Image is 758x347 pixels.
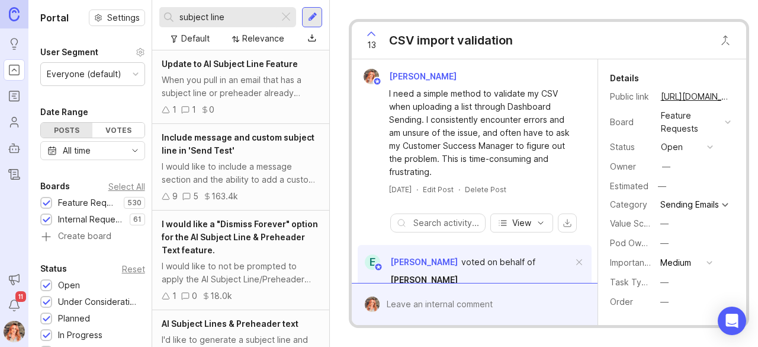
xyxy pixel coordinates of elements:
[40,11,69,25] h1: Portal
[162,319,298,329] span: AI Subject Lines & Preheader text
[662,160,670,173] div: —
[465,184,506,195] div: Delete Post
[358,254,458,270] a: E[PERSON_NAME]
[610,198,651,211] div: Category
[152,124,329,211] a: Include message and custom subject line in 'Send Test'I would like to include a message section a...
[714,28,737,52] button: Close button
[4,59,25,81] a: Portal
[9,7,20,21] img: Canny Home
[152,50,329,124] a: Update to AI Subject Line FeatureWhen you pull in an email that has a subject line or preheader a...
[4,164,25,185] a: Changelog
[152,211,329,310] a: I would like a "Dismiss Forever" option for the AI Subject Line & Preheader Text feature.I would ...
[458,184,460,195] div: ·
[47,68,121,81] div: Everyone (default)
[89,9,145,26] button: Settings
[4,85,25,107] a: Roadmaps
[242,32,284,45] div: Relevance
[4,33,25,55] a: Ideas
[172,103,176,116] div: 1
[4,138,25,159] a: Autopilot
[92,123,144,138] div: Votes
[126,146,144,155] svg: toggle icon
[413,217,478,230] input: Search activity...
[361,297,384,312] img: Bronwen W
[389,87,573,179] div: I need a simple method to validate my CSV when uploading a list through Dashboard Sending. I cons...
[4,295,25,316] button: Notifications
[389,71,457,81] span: [PERSON_NAME]
[610,277,652,287] label: Task Type
[389,185,412,194] time: [DATE]
[657,89,734,104] a: [URL][DOMAIN_NAME]
[4,112,25,133] a: Users
[162,59,298,69] span: Update to AI Subject Line Feature
[610,257,654,268] label: Importance
[360,69,383,84] img: Bronwen W
[610,116,651,129] div: Board
[390,257,458,267] span: [PERSON_NAME]
[461,256,535,269] div: voted on behalf of
[58,196,118,209] div: Feature Requests
[41,123,92,138] div: Posts
[610,160,651,173] div: Owner
[610,90,651,103] div: Public link
[610,71,639,85] div: Details
[661,141,683,154] div: open
[108,183,145,190] div: Select All
[210,289,232,303] div: 18.0k
[654,179,670,194] div: —
[192,289,197,303] div: 0
[133,215,142,224] p: 61
[40,179,70,193] div: Boards
[209,103,214,116] div: 0
[58,312,90,325] div: Planned
[390,275,458,285] span: [PERSON_NAME]
[660,276,669,289] div: —
[181,32,210,45] div: Default
[365,254,380,270] div: E
[660,217,669,230] div: —
[373,77,382,86] img: member badge
[610,297,633,307] label: Order
[490,214,553,233] button: View
[423,184,454,195] div: Edit Post
[122,266,145,272] div: Reset
[127,198,142,208] p: 530
[40,262,67,276] div: Status
[58,329,102,342] div: In Progress
[162,132,314,155] span: Include message and custom subject line in 'Send Test'
[367,39,376,52] span: 13
[58,213,124,226] div: Internal Requests
[15,291,26,302] span: 11
[660,237,669,250] div: —
[192,103,196,116] div: 1
[718,307,746,335] div: Open Intercom Messenger
[40,105,88,119] div: Date Range
[172,190,178,203] div: 9
[4,321,25,342] button: Bronwen W
[610,218,656,228] label: Value Scale
[661,109,720,135] div: Feature Requests
[58,295,139,308] div: Under Consideration
[660,295,669,308] div: —
[512,217,531,229] span: View
[107,12,140,24] span: Settings
[58,279,80,292] div: Open
[610,141,651,154] div: Status
[211,190,238,203] div: 163.4k
[162,260,320,286] div: I would like to not be prompted to apply the AI Subject Line/Preheader Text options when I bring ...
[162,74,320,100] div: When you pull in an email that has a subject line or preheader already generated, it appears as t...
[172,289,176,303] div: 1
[63,144,91,157] div: All time
[162,160,320,186] div: I would like to include a message section and the ability to add a custom subject line when sendi...
[389,184,412,195] a: [DATE]
[660,200,719,209] div: Sending Emails
[374,263,383,272] img: member badge
[610,238,670,248] label: Pod Ownership
[558,214,577,233] button: export comments
[40,232,145,243] a: Create board
[389,32,513,49] div: CSV import validation
[356,69,466,84] a: Bronwen W[PERSON_NAME]
[179,11,274,24] input: Search...
[390,273,458,286] a: [PERSON_NAME]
